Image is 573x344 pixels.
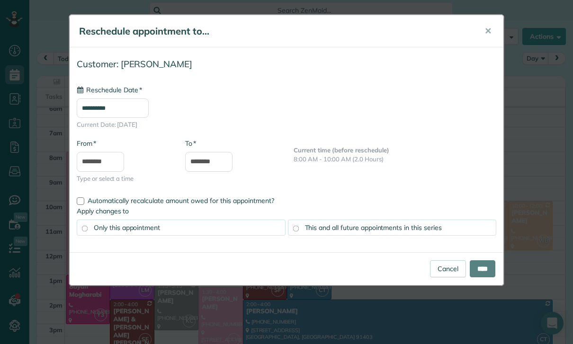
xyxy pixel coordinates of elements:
[430,260,466,277] a: Cancel
[185,139,196,148] label: To
[77,139,96,148] label: From
[77,59,496,69] h4: Customer: [PERSON_NAME]
[77,174,171,183] span: Type or select a time
[305,223,442,232] span: This and all future appointments in this series
[82,225,88,231] input: Only this appointment
[94,223,160,232] span: Only this appointment
[88,196,274,205] span: Automatically recalculate amount owed for this appointment?
[77,120,496,129] span: Current Date: [DATE]
[79,25,471,38] h5: Reschedule appointment to...
[293,225,299,231] input: This and all future appointments in this series
[484,26,492,36] span: ✕
[294,155,496,164] p: 8:00 AM - 10:00 AM (2.0 Hours)
[294,146,389,154] b: Current time (before reschedule)
[77,85,142,95] label: Reschedule Date
[77,206,496,216] label: Apply changes to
